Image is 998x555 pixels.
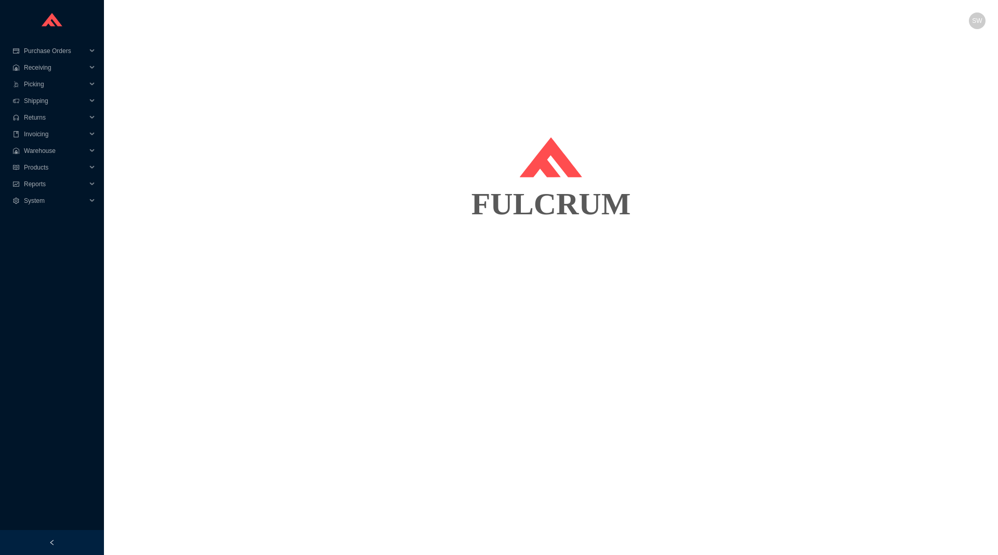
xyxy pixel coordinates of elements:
span: Shipping [24,93,86,109]
span: Receiving [24,59,86,76]
span: customer-service [12,114,20,121]
span: Products [24,159,86,176]
span: Invoicing [24,126,86,143]
span: Purchase Orders [24,43,86,59]
span: System [24,192,86,209]
span: Picking [24,76,86,93]
span: setting [12,198,20,204]
span: Returns [24,109,86,126]
span: fund [12,181,20,187]
span: book [12,131,20,137]
span: Reports [24,176,86,192]
span: credit-card [12,48,20,54]
span: Warehouse [24,143,86,159]
div: FULCRUM [116,178,986,230]
span: read [12,164,20,171]
span: left [49,539,55,546]
span: SW [972,12,982,29]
